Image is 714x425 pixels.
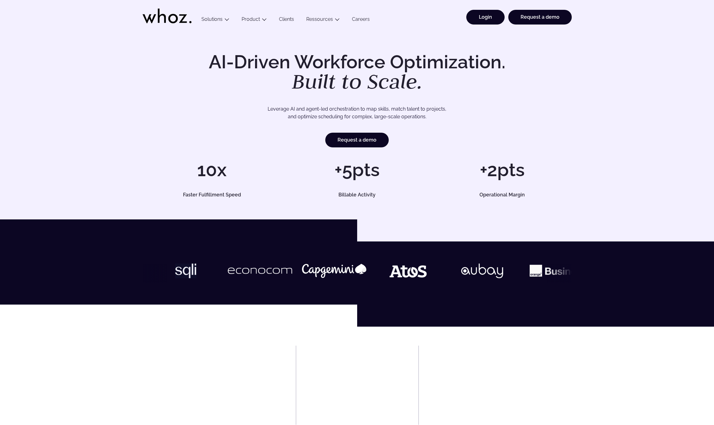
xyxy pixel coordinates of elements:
button: Ressources [300,16,346,25]
a: Request a demo [508,10,572,25]
button: Product [235,16,273,25]
a: Clients [273,16,300,25]
h5: Faster Fulfillment Speed [149,192,274,197]
a: Product [242,16,260,22]
h5: Operational Margin [440,192,565,197]
h1: +2pts [433,161,571,179]
iframe: Chatbot [674,385,705,416]
a: Careers [346,16,376,25]
a: Login [466,10,505,25]
a: Ressources [306,16,333,22]
p: Leverage AI and agent-led orchestration to map skills, match talent to projects, and optimize sch... [164,105,550,121]
h1: 10x [143,161,281,179]
h1: AI-Driven Workforce Optimization. [200,53,514,92]
h1: +5pts [288,161,426,179]
h5: Billable Activity [295,192,420,197]
a: Request a demo [325,133,389,147]
button: Solutions [195,16,235,25]
em: Built to Scale. [292,68,422,95]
